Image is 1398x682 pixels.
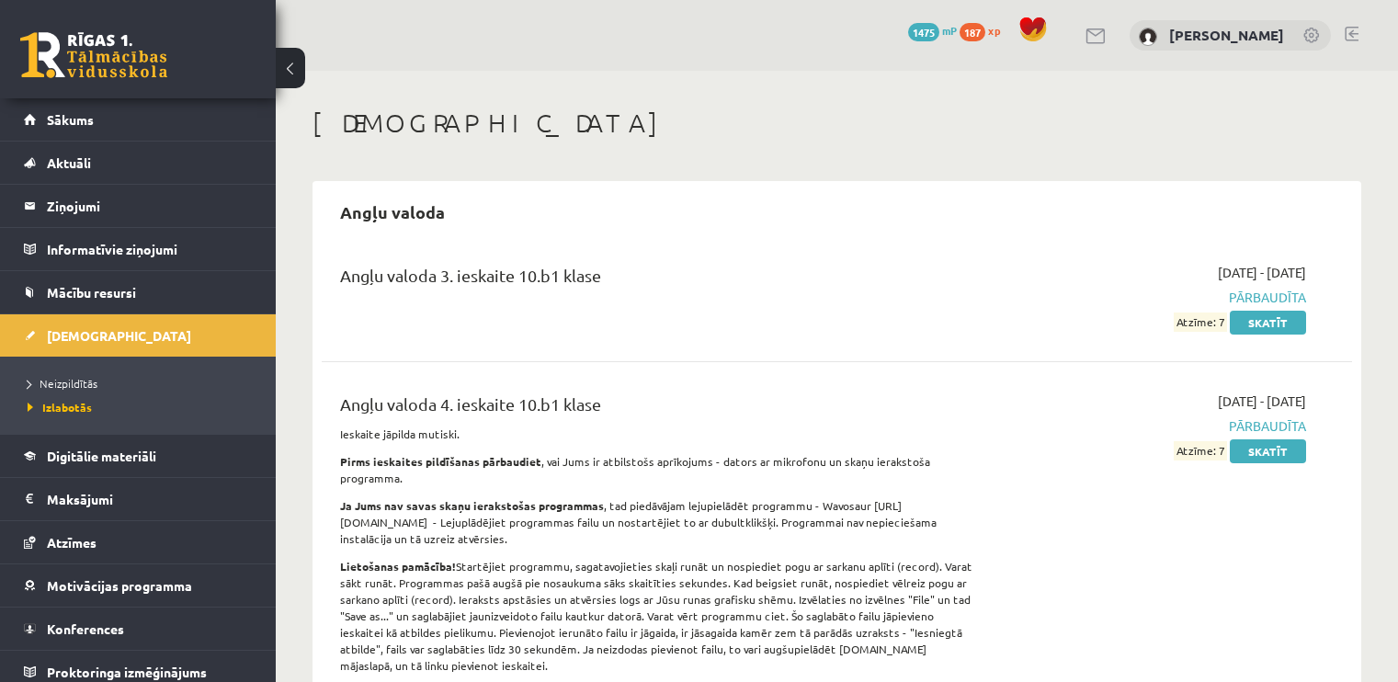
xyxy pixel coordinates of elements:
span: [DEMOGRAPHIC_DATA] [47,327,191,344]
a: 1475 mP [908,23,957,38]
span: [DATE] - [DATE] [1218,392,1306,411]
a: Neizpildītās [28,375,257,392]
span: Izlabotās [28,400,92,415]
div: Angļu valoda 3. ieskaite 10.b1 klase [340,263,975,297]
a: Aktuāli [24,142,253,184]
span: Atzīmes [47,534,97,551]
a: Informatīvie ziņojumi [24,228,253,270]
span: 1475 [908,23,939,41]
p: , vai Jums ir atbilstošs aprīkojums - dators ar mikrofonu un skaņu ierakstoša programma. [340,453,975,486]
a: Atzīmes [24,521,253,563]
span: Digitālie materiāli [47,448,156,464]
span: Motivācijas programma [47,577,192,594]
h1: [DEMOGRAPHIC_DATA] [313,108,1361,139]
a: Digitālie materiāli [24,435,253,477]
span: 187 [960,23,985,41]
a: Skatīt [1230,439,1306,463]
p: Startējiet programmu, sagatavojieties skaļi runāt un nospiediet pogu ar sarkanu aplīti (record). ... [340,558,975,674]
p: , tad piedāvājam lejupielādēt programmu - Wavosaur [URL][DOMAIN_NAME] - Lejuplādējiet programmas ... [340,497,975,547]
span: Pārbaudīta [1003,416,1306,436]
a: Konferences [24,608,253,650]
legend: Informatīvie ziņojumi [47,228,253,270]
span: mP [942,23,957,38]
a: Skatīt [1230,311,1306,335]
h2: Angļu valoda [322,190,463,233]
a: Ziņojumi [24,185,253,227]
a: Motivācijas programma [24,564,253,607]
a: Mācību resursi [24,271,253,313]
a: Rīgas 1. Tālmācības vidusskola [20,32,167,78]
span: Mācību resursi [47,284,136,301]
strong: Pirms ieskaites pildīšanas pārbaudiet [340,454,541,469]
legend: Ziņojumi [47,185,253,227]
a: 187 xp [960,23,1009,38]
span: Sākums [47,111,94,128]
a: Maksājumi [24,478,253,520]
span: xp [988,23,1000,38]
a: [DEMOGRAPHIC_DATA] [24,314,253,357]
a: [PERSON_NAME] [1169,26,1284,44]
div: Angļu valoda 4. ieskaite 10.b1 klase [340,392,975,426]
legend: Maksājumi [47,478,253,520]
a: Izlabotās [28,399,257,415]
span: Aktuāli [47,154,91,171]
span: Proktoringa izmēģinājums [47,664,207,680]
span: Neizpildītās [28,376,97,391]
span: [DATE] - [DATE] [1218,263,1306,282]
p: Ieskaite jāpilda mutiski. [340,426,975,442]
span: Atzīme: 7 [1174,441,1227,460]
strong: Ja Jums nav savas skaņu ierakstošas programmas [340,498,604,513]
span: Konferences [47,620,124,637]
a: Sākums [24,98,253,141]
img: Markuss Kokins [1139,28,1157,46]
span: Atzīme: 7 [1174,313,1227,332]
span: Pārbaudīta [1003,288,1306,307]
strong: Lietošanas pamācība! [340,559,456,574]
